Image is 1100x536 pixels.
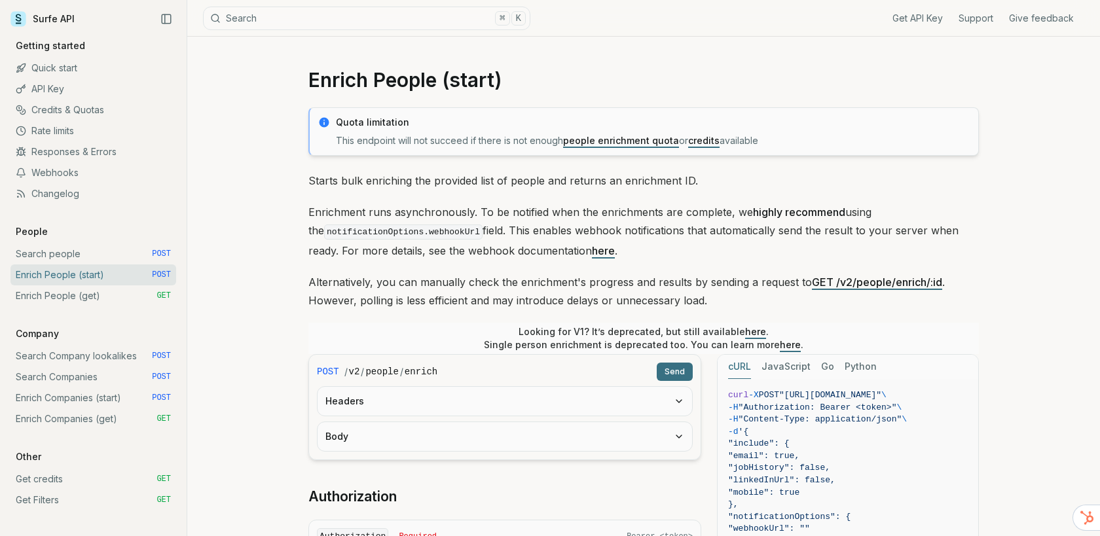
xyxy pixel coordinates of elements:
a: Search people POST [10,243,176,264]
button: Headers [318,387,692,416]
a: Search Company lookalikes POST [10,346,176,366]
a: Rate limits [10,120,176,141]
span: "[URL][DOMAIN_NAME]" [779,390,881,400]
p: Getting started [10,39,90,52]
span: GET [156,474,171,484]
span: "Content-Type: application/json" [739,414,902,424]
span: "linkedInUrl": false, [728,475,835,485]
a: Give feedback [1009,12,1074,25]
span: GET [156,291,171,301]
button: Body [318,422,692,451]
a: Credits & Quotas [10,99,176,120]
p: Other [10,450,46,463]
span: \ [881,390,887,400]
span: POST [317,365,339,378]
a: Enrich People (start) POST [10,264,176,285]
span: POST [152,249,171,259]
a: here [780,339,801,350]
code: enrich [405,365,437,378]
a: here [592,244,615,257]
span: "Authorization: Bearer <token>" [739,402,897,412]
a: Get API Key [892,12,943,25]
span: GET [156,414,171,424]
a: Support [959,12,993,25]
a: people enrichment quota [563,135,679,146]
span: POST [152,372,171,382]
span: -H [728,402,739,412]
span: "include": { [728,438,790,448]
span: GET [156,495,171,505]
button: Python [845,355,877,379]
a: Enrich People (get) GET [10,285,176,306]
span: POST [152,270,171,280]
kbd: ⌘ [495,11,509,26]
a: Authorization [308,488,397,506]
span: POST [759,390,779,400]
h1: Enrich People (start) [308,68,979,92]
span: curl [728,390,748,400]
button: cURL [728,355,751,379]
span: \ [896,402,902,412]
span: -X [748,390,759,400]
p: Enrichment runs asynchronously. To be notified when the enrichments are complete, we using the fi... [308,203,979,260]
a: Enrich Companies (start) POST [10,387,176,408]
span: }, [728,499,739,509]
code: v2 [349,365,360,378]
a: API Key [10,79,176,99]
a: Quick start [10,58,176,79]
p: This endpoint will not succeed if there is not enough or available [336,134,970,147]
p: Alternatively, you can manually check the enrichment's progress and results by sending a request ... [308,273,979,310]
a: Responses & Errors [10,141,176,162]
p: Starts bulk enriching the provided list of people and returns an enrichment ID. [308,171,979,190]
a: Get credits GET [10,469,176,490]
span: "mobile": true [728,488,799,497]
p: Company [10,327,64,340]
a: Webhooks [10,162,176,183]
span: POST [152,393,171,403]
span: "webhookUrl": "" [728,524,810,533]
button: Send [657,363,693,381]
span: "email": true, [728,451,799,461]
button: Search⌘K [203,7,530,30]
code: notificationOptions.webhookUrl [324,224,483,240]
a: GET /v2/people/enrich/:id [812,276,942,289]
span: / [361,365,364,378]
a: Changelog [10,183,176,204]
a: Surfe API [10,9,75,29]
a: Get Filters GET [10,490,176,510]
span: POST [152,351,171,361]
span: \ [902,414,907,424]
a: credits [688,135,720,146]
button: Go [821,355,834,379]
a: here [745,326,766,337]
kbd: K [511,11,526,26]
p: Quota limitation [336,116,970,129]
span: / [400,365,403,378]
span: "jobHistory": false, [728,463,830,473]
p: Looking for V1? It’s deprecated, but still available . Single person enrichment is deprecated too... [484,325,803,351]
span: '{ [739,427,749,437]
code: people [365,365,398,378]
span: -d [728,427,739,437]
strong: highly recommend [753,205,845,219]
p: People [10,225,53,238]
span: -H [728,414,739,424]
button: JavaScript [761,355,811,379]
span: "notificationOptions": { [728,512,851,522]
a: Enrich Companies (get) GET [10,408,176,429]
a: Search Companies POST [10,366,176,387]
span: / [344,365,348,378]
button: Collapse Sidebar [156,9,176,29]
